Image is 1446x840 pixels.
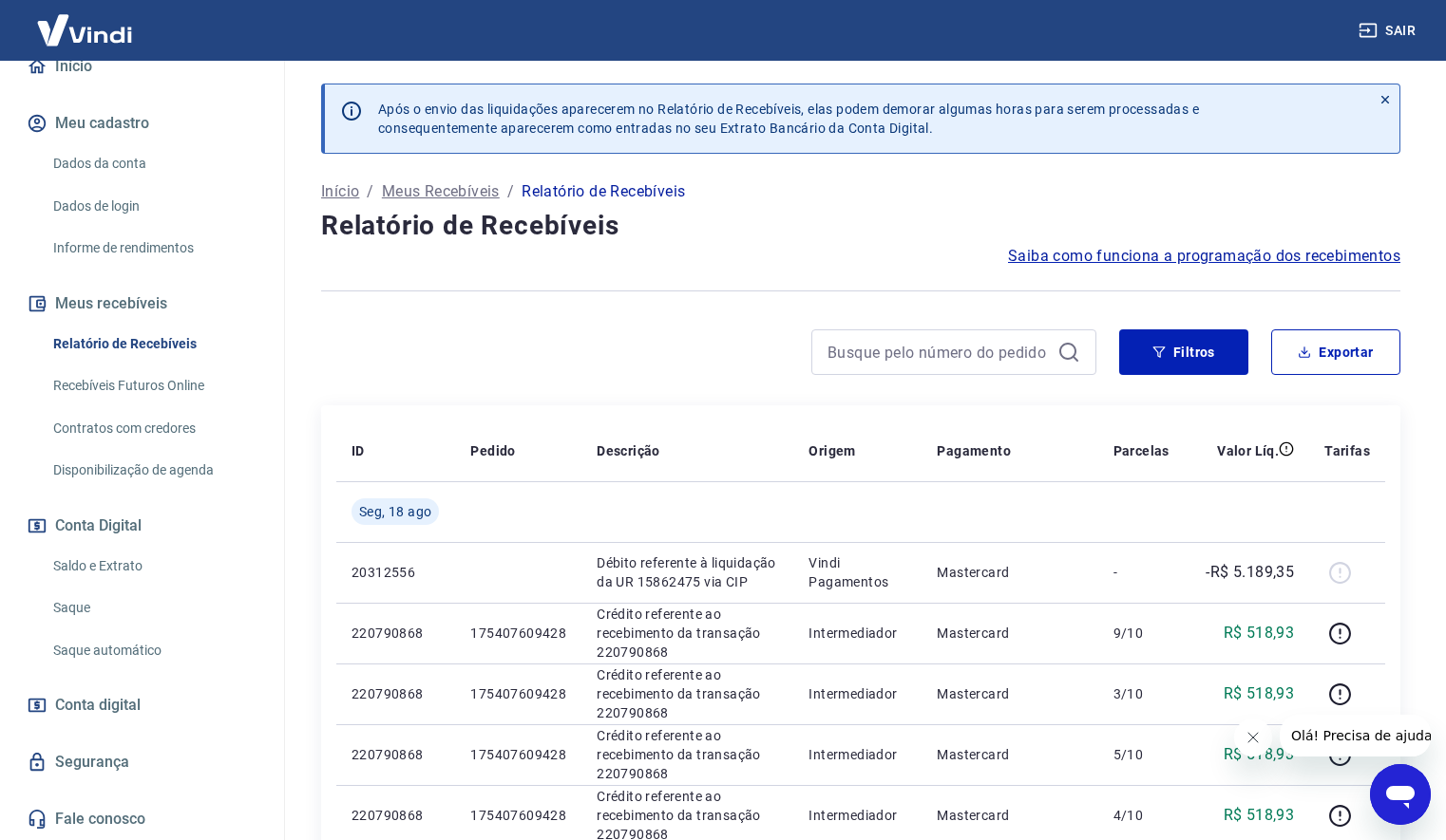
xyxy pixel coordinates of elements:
[23,1,146,59] img: Vindi
[378,100,1199,138] p: Após o envio das liquidações aparecerem no Relatório de Recebíveis, elas podem demorar algumas ho...
[352,563,440,582] p: 20312556
[352,806,440,825] p: 220790868
[23,283,261,325] button: Meus recebíveis
[597,441,660,460] p: Descrição
[1271,329,1400,375] button: Exportar
[937,745,1082,764] p: Mastercard
[321,207,1400,245] h4: Relatório de Recebíveis
[352,624,440,643] p: 220790868
[46,187,261,226] a: Dados de login
[1113,745,1170,764] p: 5/10
[937,441,1011,460] p: Pagamento
[470,745,566,764] p: 175407609428
[1224,743,1295,766] p: R$ 518,93
[46,325,261,364] a: Relatório de Recebíveis
[367,180,373,203] p: /
[359,502,431,521] span: Seg, 18 ago
[828,338,1050,366] input: Busque pelo número do pedido
[1113,441,1170,460] p: Parcelas
[1224,682,1295,705] p: R$ 518,93
[23,741,261,783] a: Segurança
[809,441,855,460] p: Origem
[522,180,685,203] p: Relatório de Recebíveis
[470,441,515,460] p: Pedido
[937,684,1082,703] p: Mastercard
[809,553,906,591] p: Vindi Pagamentos
[352,745,440,764] p: 220790868
[1224,622,1295,644] p: R$ 518,93
[470,806,566,825] p: 175407609428
[1119,329,1248,375] button: Filtros
[597,605,778,662] p: Crédito referente ao recebimento da transação 220790868
[809,684,906,703] p: Intermediador
[809,745,906,764] p: Intermediador
[1224,804,1295,827] p: R$ 518,93
[1217,441,1279,460] p: Valor Líq.
[46,409,261,448] a: Contratos com credores
[507,180,514,203] p: /
[1113,563,1170,582] p: -
[937,624,1082,643] p: Mastercard
[352,684,440,703] p: 220790868
[597,665,778,722] p: Crédito referente ao recebimento da transação 220790868
[23,505,261,547] button: Conta Digital
[46,229,261,268] a: Informe de rendimentos
[809,806,906,825] p: Intermediador
[46,588,261,627] a: Saque
[23,46,261,87] a: Início
[937,563,1082,582] p: Mastercard
[46,631,261,670] a: Saque automático
[46,144,261,183] a: Dados da conta
[1113,806,1170,825] p: 4/10
[11,13,160,28] span: Olá! Precisa de ajuda?
[1008,245,1400,268] a: Saiba como funciona a programação dos recebimentos
[55,692,141,719] span: Conta digital
[470,624,566,643] p: 175407609428
[1370,764,1431,825] iframe: Botão para abrir a janela de mensagens
[1355,13,1423,48] button: Sair
[937,806,1082,825] p: Mastercard
[1280,715,1431,756] iframe: Mensagem da empresa
[352,441,365,460] p: ID
[1324,441,1370,460] p: Tarifas
[382,180,500,203] a: Meus Recebíveis
[809,624,906,643] p: Intermediador
[1206,561,1294,584] p: -R$ 5.189,35
[46,451,261,490] a: Disponibilização de agenda
[46,366,261,405] a: Recebíveis Futuros Online
[23,798,261,840] a: Fale conosco
[1113,684,1170,703] p: 3/10
[23,103,261,144] button: Meu cadastro
[597,553,778,591] p: Débito referente à liquidação da UR 15862475 via CIP
[1234,719,1272,756] iframe: Fechar mensagem
[1113,624,1170,643] p: 9/10
[321,180,359,203] a: Início
[23,684,261,726] a: Conta digital
[597,726,778,783] p: Crédito referente ao recebimento da transação 220790868
[470,684,566,703] p: 175407609428
[46,547,261,586] a: Saldo e Extrato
